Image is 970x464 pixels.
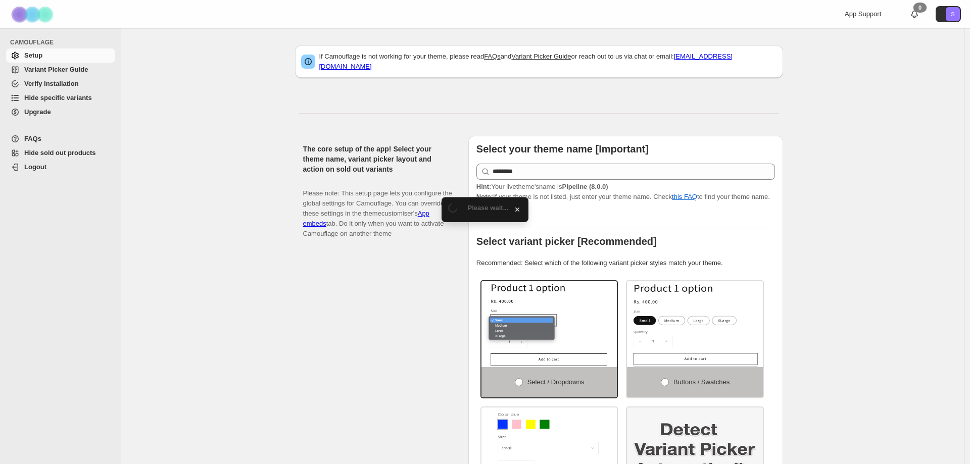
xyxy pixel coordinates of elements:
[6,160,115,174] a: Logout
[476,236,657,247] b: Select variant picker [Recommended]
[24,66,88,73] span: Variant Picker Guide
[24,51,42,59] span: Setup
[476,183,492,190] strong: Hint:
[24,94,92,101] span: Hide specific variants
[24,163,46,171] span: Logout
[909,9,919,19] a: 0
[936,6,961,22] button: Avatar with initials S
[8,1,59,28] img: Camouflage
[10,38,116,46] span: CAMOUFLAGE
[303,144,452,174] h2: The core setup of the app! Select your theme name, variant picker layout and action on sold out v...
[946,7,960,21] span: Avatar with initials S
[468,204,509,212] span: Please wait...
[476,182,775,202] p: If your theme is not listed, just enter your theme name. Check to find your theme name.
[627,281,763,367] img: Buttons / Swatches
[24,149,96,157] span: Hide sold out products
[951,11,954,17] text: S
[484,53,501,60] a: FAQs
[6,77,115,91] a: Verify Installation
[481,281,617,367] img: Select / Dropdowns
[303,178,452,239] p: Please note: This setup page lets you configure the global settings for Camouflage. You can overr...
[476,258,775,268] p: Recommended: Select which of the following variant picker styles match your theme.
[562,183,608,190] strong: Pipeline (8.0.0)
[672,193,697,200] a: this FAQ
[6,63,115,77] a: Variant Picker Guide
[476,183,608,190] span: Your live theme's name is
[6,146,115,160] a: Hide sold out products
[845,10,881,18] span: App Support
[913,3,927,13] div: 0
[527,378,585,386] span: Select / Dropdowns
[6,132,115,146] a: FAQs
[24,108,51,116] span: Upgrade
[24,80,79,87] span: Verify Installation
[6,48,115,63] a: Setup
[511,53,571,60] a: Variant Picker Guide
[6,91,115,105] a: Hide specific variants
[6,105,115,119] a: Upgrade
[319,51,777,72] p: If Camouflage is not working for your theme, please read and or reach out to us via chat or email:
[476,143,649,154] b: Select your theme name [Important]
[673,378,730,386] span: Buttons / Swatches
[24,135,41,142] span: FAQs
